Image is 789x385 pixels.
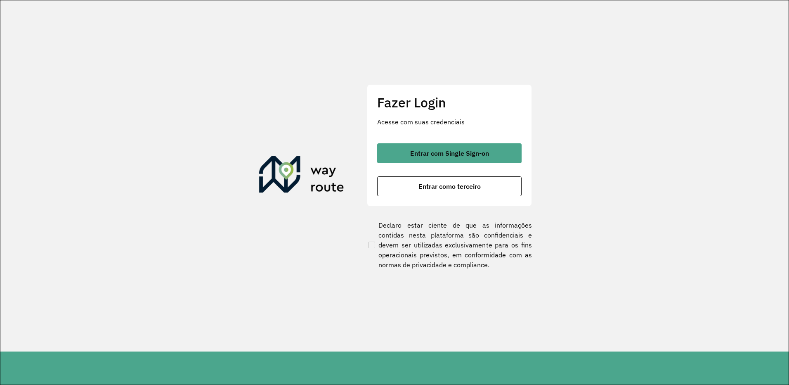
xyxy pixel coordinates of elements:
span: Entrar com Single Sign-on [410,150,489,157]
button: button [377,143,522,163]
label: Declaro estar ciente de que as informações contidas nesta plataforma são confidenciais e devem se... [367,220,532,270]
button: button [377,176,522,196]
h2: Fazer Login [377,95,522,110]
span: Entrar como terceiro [418,183,481,190]
p: Acesse com suas credenciais [377,117,522,127]
img: Roteirizador AmbevTech [259,156,344,196]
